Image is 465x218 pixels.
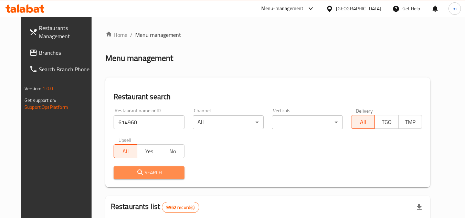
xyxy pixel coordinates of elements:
span: m [453,5,457,12]
a: Branches [24,44,99,61]
span: 9952 record(s) [162,204,199,211]
span: All [117,146,135,156]
label: Delivery [356,108,373,113]
span: Branches [39,49,93,57]
span: TGO [378,117,395,127]
nav: breadcrumb [105,31,430,39]
a: Restaurants Management [24,20,99,44]
button: No [161,144,184,158]
span: Get support on: [24,96,56,105]
a: Support.OpsPlatform [24,103,68,112]
button: Yes [137,144,161,158]
button: Search [114,166,184,179]
span: All [354,117,372,127]
span: Yes [140,146,158,156]
button: TMP [398,115,422,129]
input: Search for restaurant name or ID.. [114,115,184,129]
a: Search Branch Phone [24,61,99,77]
h2: Restaurants list [111,201,199,213]
span: Search [119,168,179,177]
h2: Restaurant search [114,92,422,102]
span: Search Branch Phone [39,65,93,73]
button: All [351,115,375,129]
li: / [130,31,133,39]
span: Menu management [135,31,181,39]
button: All [114,144,137,158]
span: Restaurants Management [39,24,93,40]
div: ​ [272,115,343,129]
span: TMP [401,117,419,127]
span: No [164,146,182,156]
span: 1.0.0 [42,84,53,93]
div: [GEOGRAPHIC_DATA] [336,5,381,12]
div: Export file [411,199,427,216]
h2: Menu management [105,53,173,64]
div: Total records count [162,202,199,213]
div: Menu-management [261,4,304,13]
div: All [193,115,264,129]
button: TGO [374,115,398,129]
label: Upsell [118,137,131,142]
span: Version: [24,84,41,93]
a: Home [105,31,127,39]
